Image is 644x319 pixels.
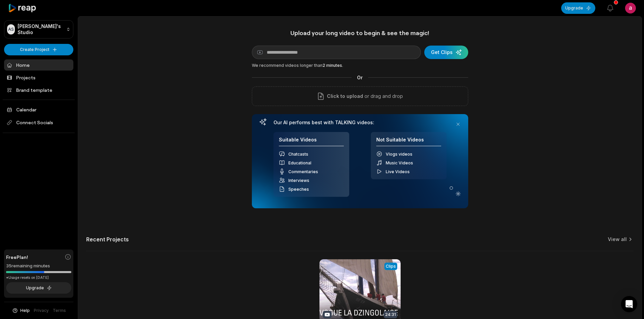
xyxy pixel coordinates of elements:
a: Privacy [34,308,49,314]
button: Create Project [4,44,73,55]
span: Vlogs videos [386,152,412,157]
span: Help [20,308,30,314]
button: Get Clips [424,46,468,59]
span: Commentaries [288,169,318,174]
span: Speeches [288,187,309,192]
div: *Usage resets on [DATE] [6,275,71,280]
span: 2 minutes [323,63,342,68]
button: Upgrade [561,2,595,14]
a: Brand template [4,84,73,96]
span: Or [352,74,368,81]
a: View all [608,236,627,243]
div: AS [7,24,15,34]
h2: Recent Projects [86,236,129,243]
div: Open Intercom Messenger [621,296,637,312]
a: Home [4,59,73,71]
p: or drag and drop [363,92,403,100]
span: Live Videos [386,169,410,174]
a: Calendar [4,104,73,115]
span: Educational [288,160,311,165]
a: Projects [4,72,73,83]
h4: Suitable Videos [279,137,344,147]
span: Interviews [288,178,309,183]
button: Upgrade [6,282,71,294]
div: 35 remaining minutes [6,263,71,269]
h1: Upload your long video to begin & see the magic! [252,29,468,37]
span: Connect Socials [4,116,73,129]
span: Click to upload [327,92,363,100]
h3: Our AI performs best with TALKING videos: [273,119,447,126]
p: [PERSON_NAME]'s Studio [18,23,64,35]
span: Chatcasts [288,152,308,157]
div: We recommend videos longer than . [252,62,468,69]
button: Help [12,308,30,314]
h4: Not Suitable Videos [376,137,441,147]
span: Music Videos [386,160,413,165]
a: Terms [53,308,66,314]
span: Free Plan! [6,254,28,261]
